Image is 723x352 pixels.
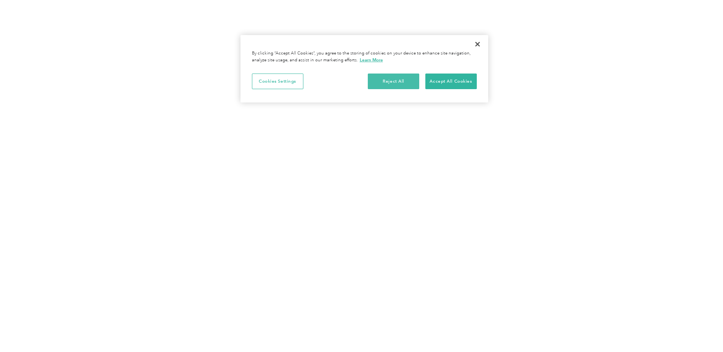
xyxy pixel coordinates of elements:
[360,57,383,62] a: More information about your privacy, opens in a new tab
[240,35,488,102] div: Privacy
[252,50,477,64] div: By clicking “Accept All Cookies”, you agree to the storing of cookies on your device to enhance s...
[368,74,419,90] button: Reject All
[425,74,477,90] button: Accept All Cookies
[240,35,488,102] div: Cookie banner
[252,74,303,90] button: Cookies Settings
[469,36,486,53] button: Close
